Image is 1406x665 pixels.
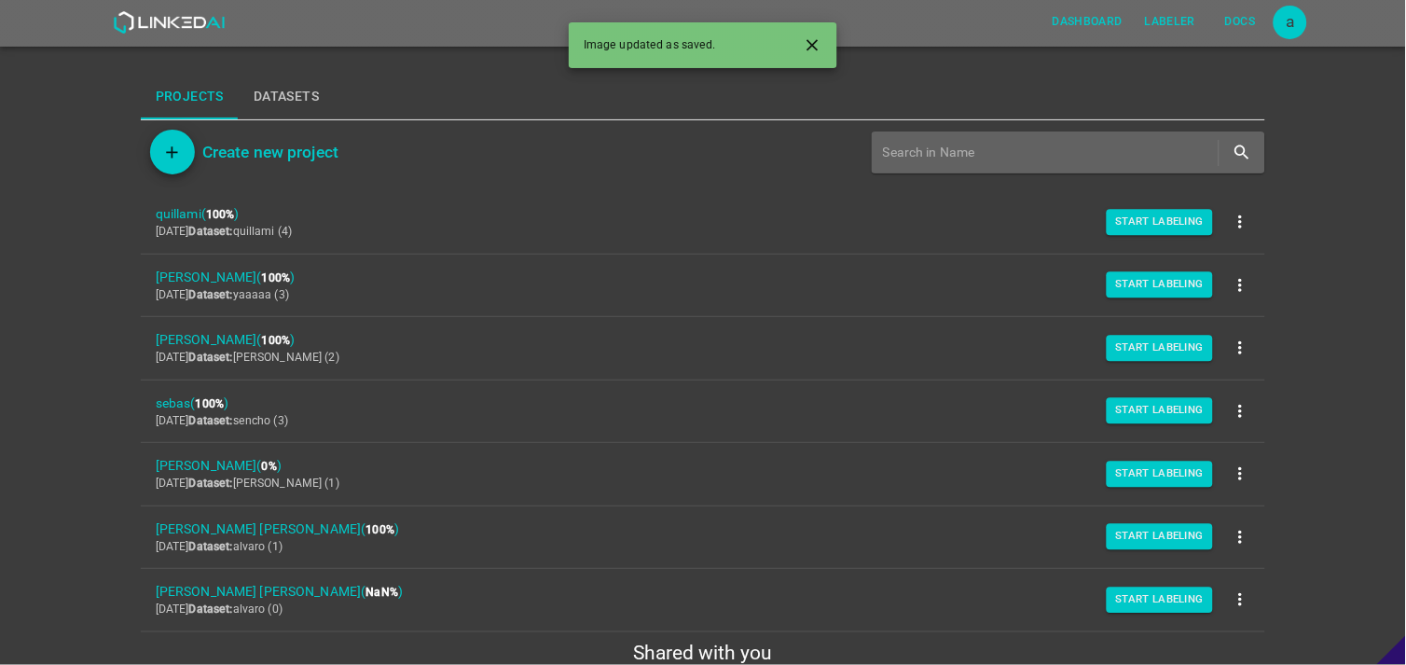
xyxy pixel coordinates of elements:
button: Start Labeling [1107,461,1214,487]
div: a [1274,6,1307,39]
a: [PERSON_NAME](0%)[DATE]Dataset:[PERSON_NAME] (1) [141,443,1265,506]
h6: Create new project [202,139,338,165]
button: Start Labeling [1107,335,1214,361]
input: Search in Name [883,139,1215,166]
b: NaN% [365,586,398,599]
b: 100% [365,523,394,536]
a: Labeler [1134,3,1206,41]
b: 100% [262,271,291,284]
button: Start Labeling [1107,209,1214,235]
span: sebas ( ) [156,394,1220,413]
span: [PERSON_NAME] [PERSON_NAME] ( ) [156,582,1220,602]
button: Start Labeling [1107,587,1214,613]
button: Close [795,28,830,62]
button: Dashboard [1045,7,1130,37]
button: Labeler [1137,7,1203,37]
button: more [1220,327,1261,369]
b: 100% [196,397,225,410]
span: [DATE] sencho (3) [156,414,288,427]
span: [PERSON_NAME] ( ) [156,330,1220,350]
span: [DATE] quillami (4) [156,225,292,238]
button: Datasets [239,75,334,119]
b: Dataset: [189,477,233,490]
span: [DATE] [PERSON_NAME] (2) [156,351,339,364]
button: Start Labeling [1107,272,1214,298]
b: Dataset: [189,351,233,364]
span: Image updated as saved. [584,37,716,54]
a: [PERSON_NAME] [PERSON_NAME](NaN%)[DATE]Dataset:alvaro (0) [141,569,1265,631]
button: more [1220,390,1261,432]
a: sebas(100%)[DATE]Dataset:sencho (3) [141,381,1265,443]
a: [PERSON_NAME] [PERSON_NAME](100%)[DATE]Dataset:alvaro (1) [141,506,1265,569]
span: [PERSON_NAME] ( ) [156,456,1220,476]
a: quillami(100%)[DATE]Dataset:quillami (4) [141,191,1265,254]
b: Dataset: [189,414,233,427]
button: Start Labeling [1107,524,1214,550]
span: [DATE] [PERSON_NAME] (1) [156,477,339,490]
a: [PERSON_NAME](100%)[DATE]Dataset:[PERSON_NAME] (2) [141,317,1265,380]
button: Projects [141,75,239,119]
span: quillami ( ) [156,204,1220,224]
a: [PERSON_NAME](100%)[DATE]Dataset:yaaaaa (3) [141,255,1265,317]
button: more [1220,516,1261,558]
b: Dataset: [189,225,233,238]
b: Dataset: [189,288,233,301]
b: Dataset: [189,603,233,616]
b: 100% [262,334,291,347]
a: Dashboard [1041,3,1134,41]
button: Add [150,130,195,174]
span: [PERSON_NAME] ( ) [156,268,1220,287]
button: Open settings [1274,6,1307,39]
b: 100% [206,208,235,221]
a: Docs [1206,3,1274,41]
b: Dataset: [189,540,233,553]
button: more [1220,264,1261,306]
img: LinkedAI [113,11,226,34]
span: [PERSON_NAME] [PERSON_NAME] ( ) [156,520,1220,539]
button: more [1220,453,1261,495]
a: Create new project [195,139,338,165]
button: search [1223,133,1261,172]
b: 0% [262,460,277,473]
span: [DATE] alvaro (1) [156,540,283,553]
button: Start Labeling [1107,398,1214,424]
span: [DATE] alvaro (0) [156,603,283,616]
span: [DATE] yaaaaa (3) [156,288,289,301]
button: Docs [1210,7,1270,37]
button: more [1220,579,1261,621]
button: more [1220,201,1261,243]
